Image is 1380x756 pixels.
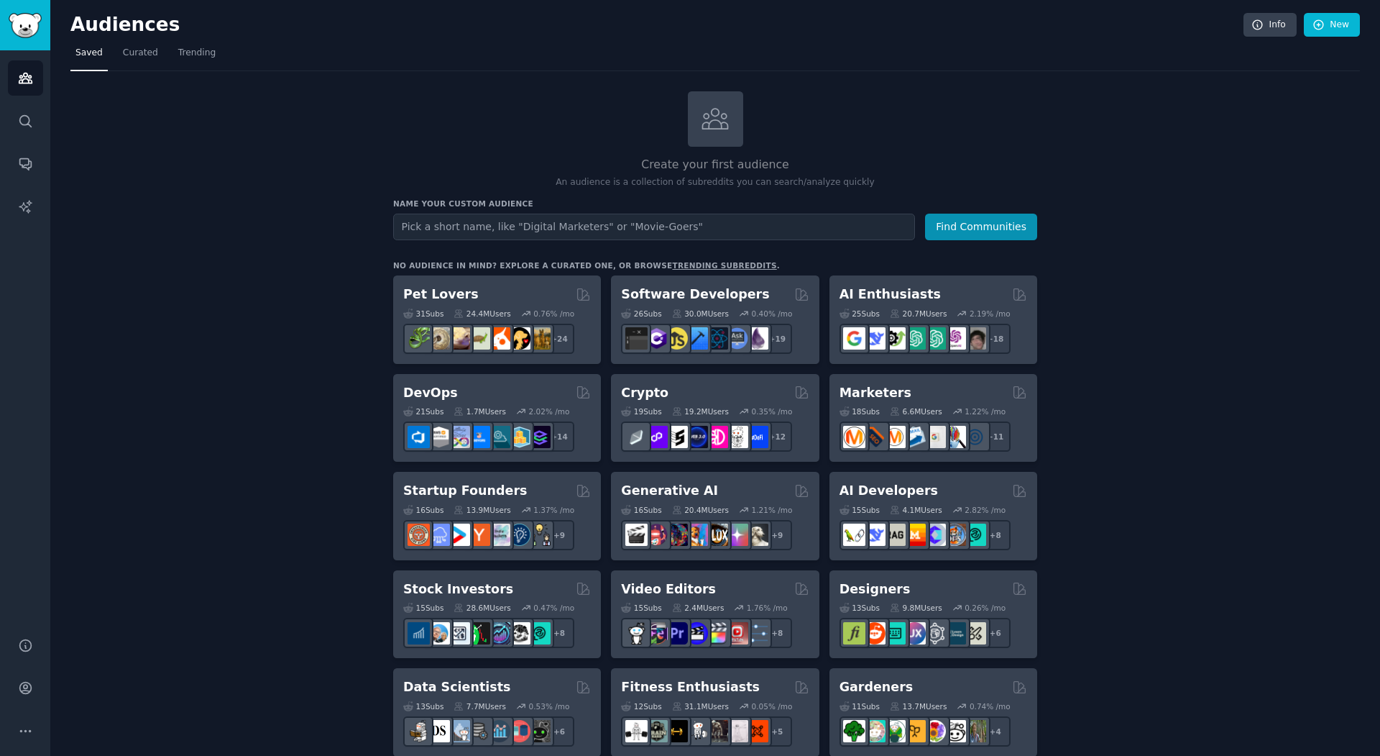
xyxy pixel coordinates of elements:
div: 31 Sub s [403,309,443,319]
img: googleads [924,426,946,448]
div: 13 Sub s [839,603,880,613]
img: editors [645,622,668,645]
h2: Generative AI [621,482,718,500]
img: PetAdvice [508,327,530,350]
img: vegetablegardening [843,720,865,742]
div: 11 Sub s [839,701,880,711]
div: + 9 [762,520,792,550]
a: Trending [173,42,221,71]
div: 15 Sub s [839,505,880,515]
img: ethfinance [625,426,648,448]
div: + 19 [762,324,792,354]
h2: DevOps [403,384,458,402]
div: 0.05 % /mo [752,701,793,711]
img: ValueInvesting [428,622,450,645]
div: 0.40 % /mo [752,309,793,319]
img: Rag [883,524,906,546]
img: llmops [944,524,966,546]
img: learnjavascript [666,327,688,350]
div: + 12 [762,422,792,452]
img: dataengineering [468,720,490,742]
img: fitness30plus [706,720,728,742]
img: sdforall [686,524,708,546]
div: 16 Sub s [621,505,661,515]
img: defiblockchain [706,426,728,448]
img: Entrepreneurship [508,524,530,546]
div: + 5 [762,716,792,747]
h2: Designers [839,580,911,598]
img: MistralAI [903,524,926,546]
div: 16 Sub s [403,505,443,515]
h2: Gardeners [839,678,914,696]
img: userexperience [924,622,946,645]
img: Youtubevideo [726,622,748,645]
img: csharp [645,327,668,350]
img: leopardgeckos [448,327,470,350]
img: content_marketing [843,426,865,448]
img: OpenAIDev [944,327,966,350]
span: Trending [178,47,216,60]
img: turtle [468,327,490,350]
div: 20.4M Users [672,505,729,515]
p: An audience is a collection of subreddits you can search/analyze quickly [393,176,1037,189]
div: 6.6M Users [890,406,942,416]
img: platformengineering [488,426,510,448]
img: GardenersWorld [964,720,986,742]
div: + 14 [544,422,574,452]
img: UXDesign [903,622,926,645]
img: startup [448,524,470,546]
img: finalcutpro [706,622,728,645]
img: ArtificalIntelligence [964,327,986,350]
img: flowers [924,720,946,742]
img: typography [843,622,865,645]
h2: Stock Investors [403,580,513,598]
div: 21 Sub s [403,406,443,416]
img: succulents [863,720,885,742]
img: growmybusiness [528,524,551,546]
img: SavageGarden [883,720,906,742]
img: OnlineMarketing [964,426,986,448]
img: azuredevops [408,426,430,448]
a: Info [1243,13,1297,37]
div: No audience in mind? Explore a curated one, or browse . [393,260,780,270]
img: MarketingResearch [944,426,966,448]
a: trending subreddits [672,261,776,270]
div: 15 Sub s [403,603,443,613]
div: 2.19 % /mo [970,309,1011,319]
img: elixir [746,327,768,350]
div: 1.76 % /mo [747,603,788,613]
img: LangChain [843,524,865,546]
h2: Pet Lovers [403,286,479,304]
div: 30.0M Users [672,309,729,319]
div: 1.21 % /mo [752,505,793,515]
img: AWS_Certified_Experts [428,426,450,448]
img: AIDevelopersSociety [964,524,986,546]
div: + 8 [980,520,1011,550]
img: CryptoNews [726,426,748,448]
img: SaaS [428,524,450,546]
img: UI_Design [883,622,906,645]
h2: Video Editors [621,580,716,598]
img: DevOpsLinks [468,426,490,448]
h2: AI Developers [839,482,938,500]
span: Saved [75,47,103,60]
div: 0.76 % /mo [533,309,574,319]
h2: AI Enthusiasts [839,286,941,304]
img: premiere [666,622,688,645]
img: DeepSeek [863,327,885,350]
img: PlatformEngineers [528,426,551,448]
img: ycombinator [468,524,490,546]
img: herpetology [408,327,430,350]
h2: Data Scientists [403,678,510,696]
img: GardeningUK [903,720,926,742]
img: DeepSeek [863,524,885,546]
div: + 18 [980,324,1011,354]
img: Forex [448,622,470,645]
div: + 8 [762,618,792,648]
input: Pick a short name, like "Digital Marketers" or "Movie-Goers" [393,214,915,240]
a: New [1304,13,1360,37]
div: 1.7M Users [454,406,506,416]
div: + 6 [544,716,574,747]
img: learndesign [944,622,966,645]
h2: Marketers [839,384,911,402]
